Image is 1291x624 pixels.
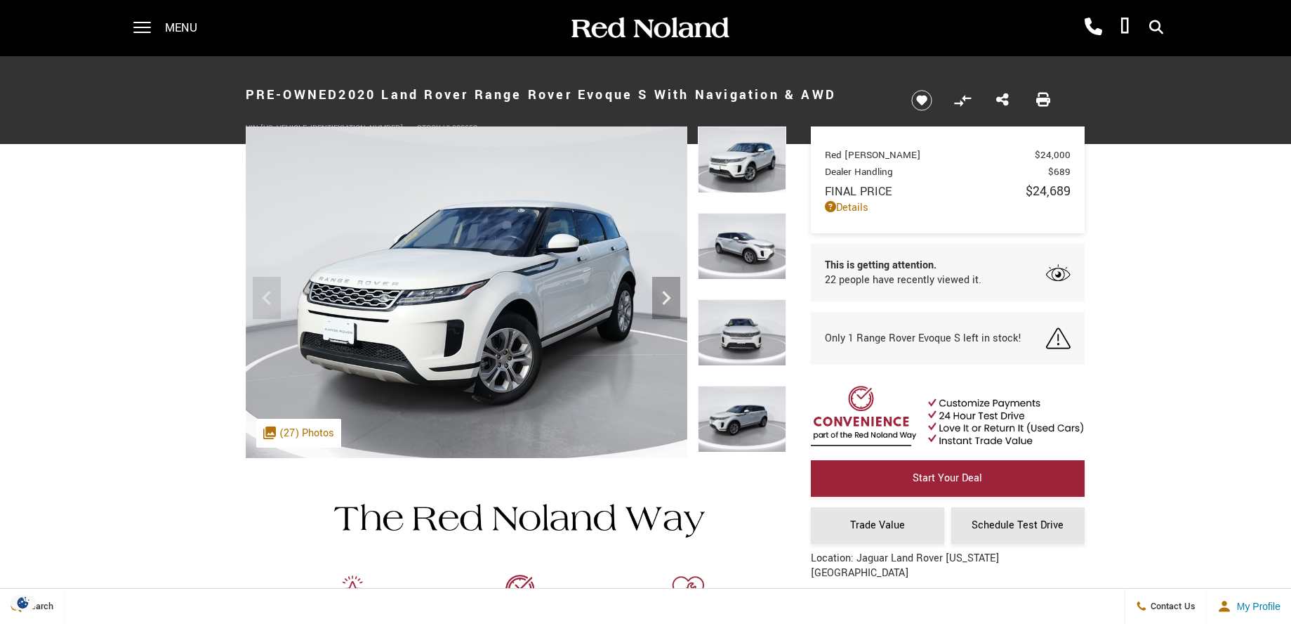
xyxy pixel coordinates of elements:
[246,126,687,458] img: Used 2020 Fuji White Land Rover S image 1
[825,200,1071,215] a: Details
[256,419,341,448] div: (27) Photos
[417,123,443,134] span: Stock:
[7,595,39,610] img: Opt-Out Icon
[7,595,39,610] section: Click to Open Cookie Consent Modal
[1035,148,1071,162] span: $24,000
[569,16,730,41] img: Red Noland Auto Group
[825,273,981,287] span: 22 people have recently viewed it.
[1036,91,1050,110] a: Print this Pre-Owned 2020 Land Rover Range Rover Evoque S With Navigation & AWD
[1207,589,1291,624] button: Open user profile menu
[825,148,1071,162] a: Red [PERSON_NAME] $24,000
[906,89,937,112] button: Save vehicle
[952,90,973,111] button: Compare Vehicle
[913,471,982,486] span: Start Your Deal
[1048,165,1071,178] span: $689
[825,165,1048,178] span: Dealer Handling
[825,183,1026,200] span: Final Price
[246,86,339,104] strong: Pre-Owned
[825,331,1021,346] span: Only 1 Range Rover Evoque S left in stock!
[698,299,786,366] img: Used 2020 Fuji White Land Rover S image 3
[1026,182,1071,200] span: $24,689
[811,460,1085,497] a: Start Your Deal
[811,551,1085,620] div: Location: Jaguar Land Rover [US_STATE][GEOGRAPHIC_DATA] [STREET_ADDRESS][US_STATE]
[1231,601,1280,612] span: My Profile
[246,67,888,123] h1: 2020 Land Rover Range Rover Evoque S With Navigation & AWD
[825,182,1071,200] a: Final Price $24,689
[698,386,786,453] img: Used 2020 Fuji White Land Rover S image 4
[850,518,905,533] span: Trade Value
[825,165,1071,178] a: Dealer Handling $689
[951,507,1085,544] a: Schedule Test Drive
[825,148,1035,162] span: Red [PERSON_NAME]
[246,123,260,134] span: VIN:
[698,126,786,193] img: Used 2020 Fuji White Land Rover S image 1
[972,518,1064,533] span: Schedule Test Drive
[260,123,403,134] span: [US_VEHICLE_IDENTIFICATION_NUMBER]
[825,258,981,273] span: This is getting attention.
[698,213,786,280] img: Used 2020 Fuji White Land Rover S image 2
[1147,600,1196,613] span: Contact Us
[443,123,477,134] span: UL080658
[996,91,1009,110] a: Share this Pre-Owned 2020 Land Rover Range Rover Evoque S With Navigation & AWD
[811,507,944,544] a: Trade Value
[652,277,680,319] div: Next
